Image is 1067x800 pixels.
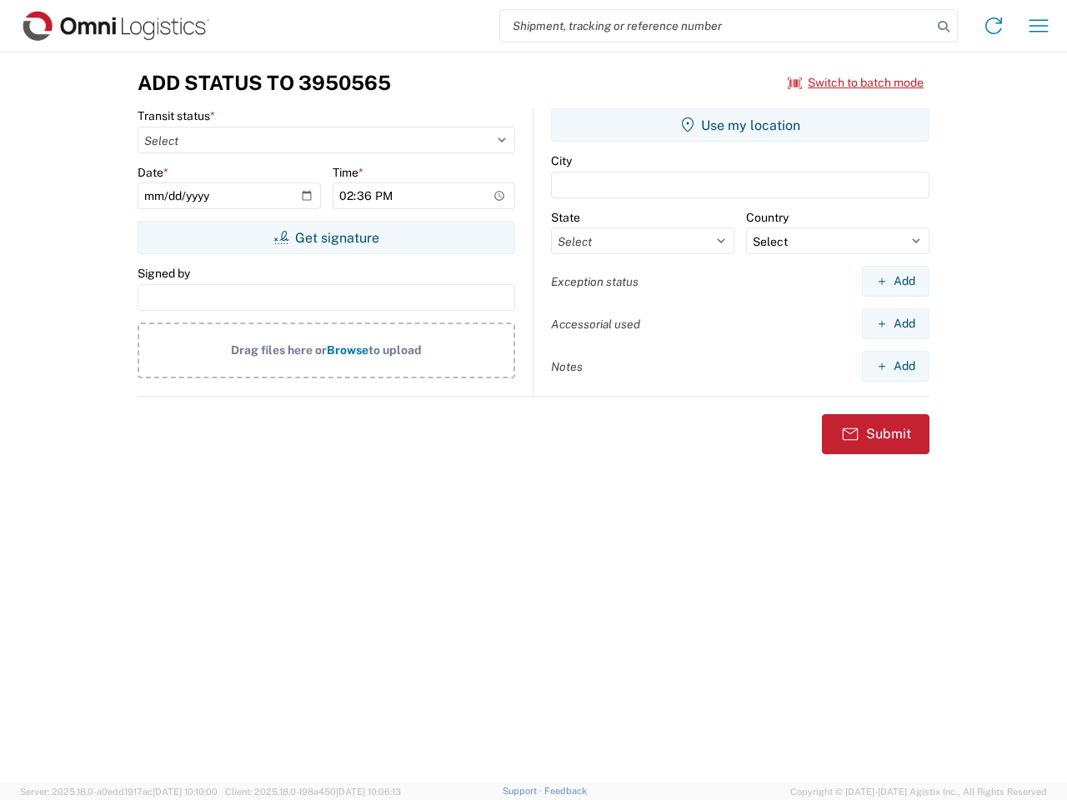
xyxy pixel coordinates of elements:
[790,784,1047,799] span: Copyright © [DATE]-[DATE] Agistix Inc., All Rights Reserved
[551,359,583,374] label: Notes
[138,221,515,254] button: Get signature
[368,343,422,357] span: to upload
[333,165,363,180] label: Time
[138,71,391,95] h3: Add Status to 3950565
[551,274,639,289] label: Exception status
[746,210,789,225] label: Country
[20,787,218,797] span: Server: 2025.18.0-a0edd1917ac
[503,786,544,796] a: Support
[862,308,929,339] button: Add
[225,787,401,797] span: Client: 2025.18.0-198a450
[862,351,929,382] button: Add
[544,786,587,796] a: Feedback
[551,317,640,332] label: Accessorial used
[862,266,929,297] button: Add
[231,343,327,357] span: Drag files here or
[788,69,924,97] button: Switch to batch mode
[500,10,932,42] input: Shipment, tracking or reference number
[138,165,168,180] label: Date
[551,153,572,168] label: City
[336,787,401,797] span: [DATE] 10:06:13
[138,108,215,123] label: Transit status
[551,210,580,225] label: State
[153,787,218,797] span: [DATE] 10:10:00
[822,414,929,454] button: Submit
[327,343,368,357] span: Browse
[138,266,190,281] label: Signed by
[551,108,929,142] button: Use my location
